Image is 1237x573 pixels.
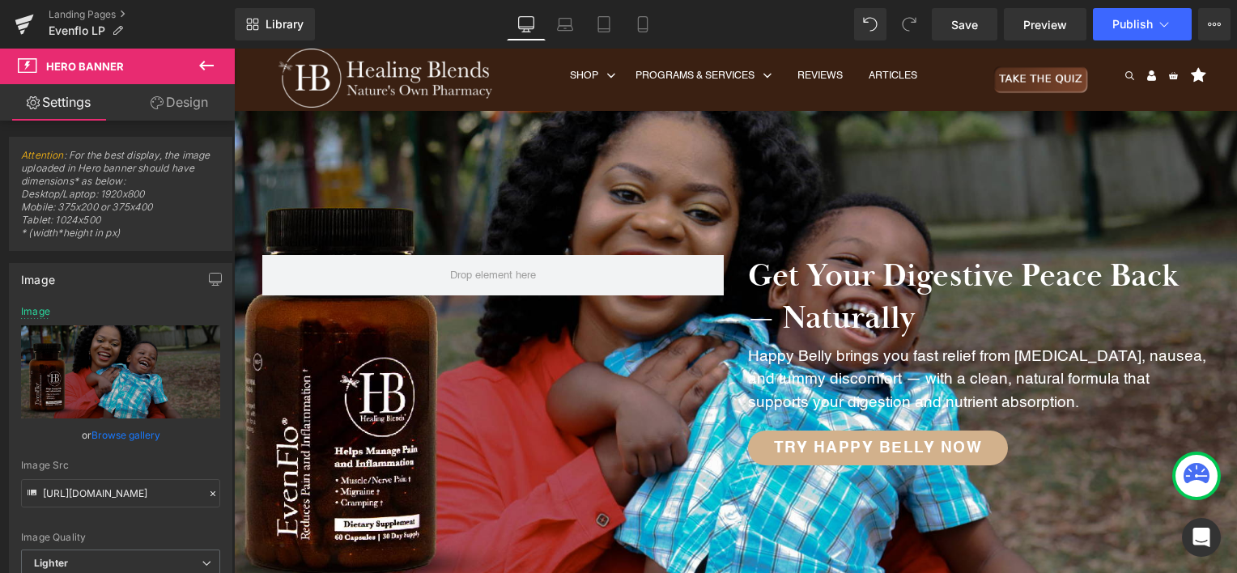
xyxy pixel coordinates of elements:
a: Browse gallery [91,421,160,449]
p: Happy Belly brings you fast relief from [MEDICAL_DATA], nausea, and tummy discomfort — with a cle... [514,297,976,367]
a: Tablet [584,8,623,40]
span: Library [266,17,304,32]
a: New Library [235,8,315,40]
a: Preview [1004,8,1086,40]
a: Attention [21,149,64,161]
button: More [1198,8,1231,40]
span: Hero Banner [46,60,124,73]
a: Desktop [507,8,546,40]
span: Save [951,16,978,33]
button: Publish [1093,8,1192,40]
a: SHOP [334,2,384,52]
img: Cart Icon [935,17,944,37]
a: Design [121,84,238,121]
div: Image Quality [21,532,220,543]
img: User Icon [913,17,922,37]
span: Publish [1112,18,1153,31]
span: Try Happy Belly Now [540,392,749,407]
div: or [21,427,220,444]
span: : For the best display, the image uploaded in Hero banner should have dimensions* as below: Deskt... [21,149,220,250]
a: Mobile [623,8,662,40]
button: Undo [854,8,886,40]
span: Preview [1023,16,1067,33]
a: Laptop [546,8,584,40]
a: PROGRAMS & SERVICES [402,2,538,52]
div: Image [21,264,55,286]
img: Search Icon [891,17,900,37]
h2: Get Your Digestive Peace Back — Naturally [514,206,976,291]
button: Redo [893,8,925,40]
div: Image [21,306,50,317]
a: REVIEWS [561,2,611,52]
b: Lighter [34,557,68,569]
a: ARTICLES [634,2,684,52]
div: Image Src [21,460,220,471]
div: Open Intercom Messenger [1182,518,1221,557]
img: take the quiz [759,17,854,45]
a: Landing Pages [49,8,235,21]
input: Link [21,479,220,507]
a: Try Happy Belly Now [514,382,775,417]
span: Evenflo LP [49,24,105,37]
